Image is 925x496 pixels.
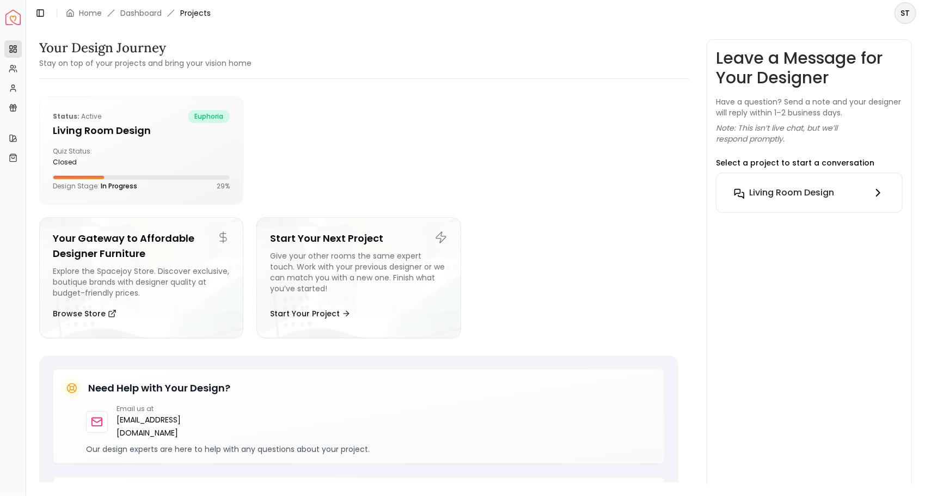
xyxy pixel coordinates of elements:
span: euphoria [188,110,230,123]
p: 29 % [217,182,230,191]
span: In Progress [101,181,137,191]
p: active [53,110,101,123]
p: Select a project to start a conversation [716,157,874,168]
h5: Start Your Next Project [270,231,447,246]
div: Give your other rooms the same expert touch. Work with your previous designer or we can match you... [270,250,447,298]
h3: Leave a Message for Your Designer [716,48,903,88]
h6: Living Room design [749,186,834,199]
nav: breadcrumb [66,8,211,19]
p: Note: This isn’t live chat, but we’ll respond promptly. [716,123,903,144]
button: Browse Store [53,303,117,324]
p: Email us at [117,405,216,413]
img: Spacejoy Logo [5,10,21,25]
button: ST [895,2,916,24]
div: Quiz Status: [53,147,137,167]
a: Spacejoy [5,10,21,25]
a: Start Your Next ProjectGive your other rooms the same expert touch. Work with your previous desig... [256,217,461,338]
div: Explore the Spacejoy Store. Discover exclusive, boutique brands with designer quality at budget-f... [53,266,230,298]
button: Living Room design [725,182,893,204]
div: closed [53,158,137,167]
a: [EMAIL_ADDRESS][DOMAIN_NAME] [117,413,216,439]
a: Your Gateway to Affordable Designer FurnitureExplore the Spacejoy Store. Discover exclusive, bout... [39,217,243,338]
a: Home [79,8,102,19]
h3: Your Design Journey [39,39,252,57]
span: ST [896,3,915,23]
h5: Living Room design [53,123,230,138]
h5: Need Help with Your Design? [88,381,230,396]
span: Projects [180,8,211,19]
h5: Your Gateway to Affordable Designer Furniture [53,231,230,261]
b: Status: [53,112,79,121]
p: Have a question? Send a note and your designer will reply within 1–2 business days. [716,96,903,118]
button: Start Your Project [270,303,351,324]
a: Dashboard [120,8,162,19]
p: Design Stage: [53,182,137,191]
p: Our design experts are here to help with any questions about your project. [86,444,656,455]
small: Stay on top of your projects and bring your vision home [39,58,252,69]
